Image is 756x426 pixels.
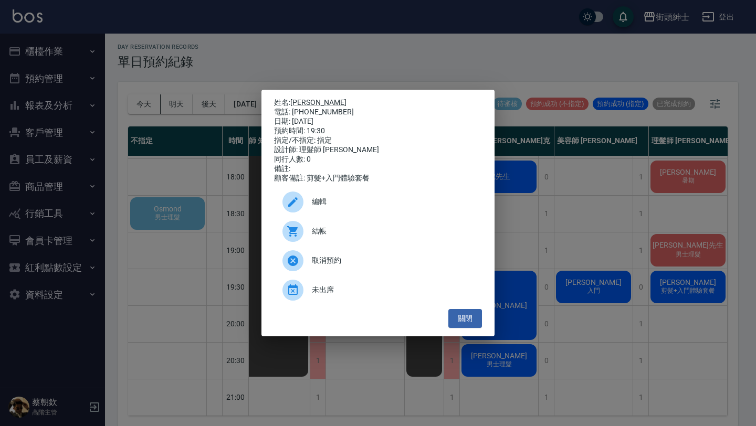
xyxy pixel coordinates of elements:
div: 預約時間: 19:30 [274,126,482,136]
div: 電話: [PHONE_NUMBER] [274,108,482,117]
span: 編輯 [312,196,474,207]
div: 同行人數: 0 [274,155,482,164]
div: 顧客備註: 剪髮+入門體驗套餐 [274,174,482,183]
div: 取消預約 [274,246,482,275]
div: 日期: [DATE] [274,117,482,126]
div: 指定/不指定: 指定 [274,136,482,145]
button: 關閉 [448,309,482,328]
div: 備註: [274,164,482,174]
div: 編輯 [274,187,482,217]
div: 未出席 [274,275,482,305]
p: 姓名: [274,98,482,108]
a: [PERSON_NAME] [290,98,346,106]
span: 未出席 [312,284,474,295]
div: 設計師: 理髮師 [PERSON_NAME] [274,145,482,155]
span: 結帳 [312,226,474,237]
a: 結帳 [274,217,482,246]
span: 取消預約 [312,255,474,266]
